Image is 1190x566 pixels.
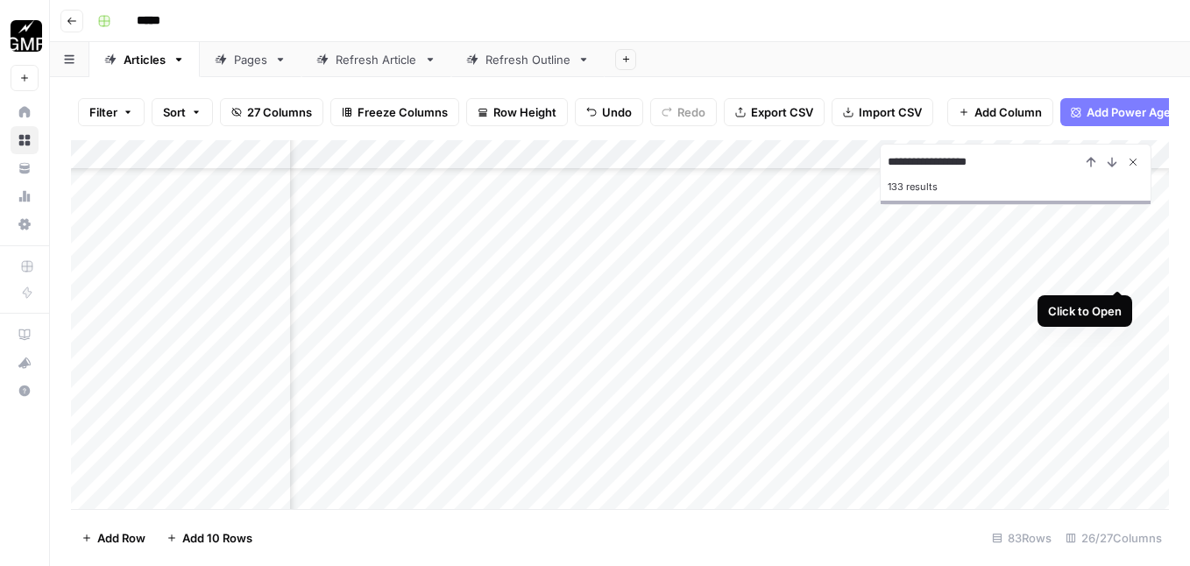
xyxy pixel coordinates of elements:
[89,103,117,121] span: Filter
[11,377,39,405] button: Help + Support
[71,524,156,552] button: Add Row
[78,98,145,126] button: Filter
[888,176,1144,197] div: 133 results
[1059,524,1169,552] div: 26/27 Columns
[11,98,39,126] a: Home
[974,103,1042,121] span: Add Column
[11,126,39,154] a: Browse
[832,98,933,126] button: Import CSV
[575,98,643,126] button: Undo
[1048,302,1122,320] div: Click to Open
[124,51,166,68] div: Articles
[97,529,145,547] span: Add Row
[985,524,1059,552] div: 83 Rows
[466,98,568,126] button: Row Height
[751,103,813,121] span: Export CSV
[358,103,448,121] span: Freeze Columns
[1080,152,1101,173] button: Previous Result
[1101,152,1123,173] button: Next Result
[234,51,267,68] div: Pages
[163,103,186,121] span: Sort
[330,98,459,126] button: Freeze Columns
[11,154,39,182] a: Your Data
[11,210,39,238] a: Settings
[152,98,213,126] button: Sort
[247,103,312,121] span: 27 Columns
[11,182,39,210] a: Usage
[947,98,1053,126] button: Add Column
[859,103,922,121] span: Import CSV
[11,349,39,377] button: What's new?
[485,51,570,68] div: Refresh Outline
[11,350,38,376] div: What's new?
[11,321,39,349] a: AirOps Academy
[156,524,263,552] button: Add 10 Rows
[677,103,705,121] span: Redo
[200,42,301,77] a: Pages
[220,98,323,126] button: 27 Columns
[1087,103,1182,121] span: Add Power Agent
[724,98,825,126] button: Export CSV
[11,14,39,58] button: Workspace: Growth Marketing Pro
[336,51,417,68] div: Refresh Article
[182,529,252,547] span: Add 10 Rows
[89,42,200,77] a: Articles
[493,103,556,121] span: Row Height
[301,42,451,77] a: Refresh Article
[451,42,605,77] a: Refresh Outline
[602,103,632,121] span: Undo
[11,20,42,52] img: Growth Marketing Pro Logo
[650,98,717,126] button: Redo
[1123,152,1144,173] button: Close Search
